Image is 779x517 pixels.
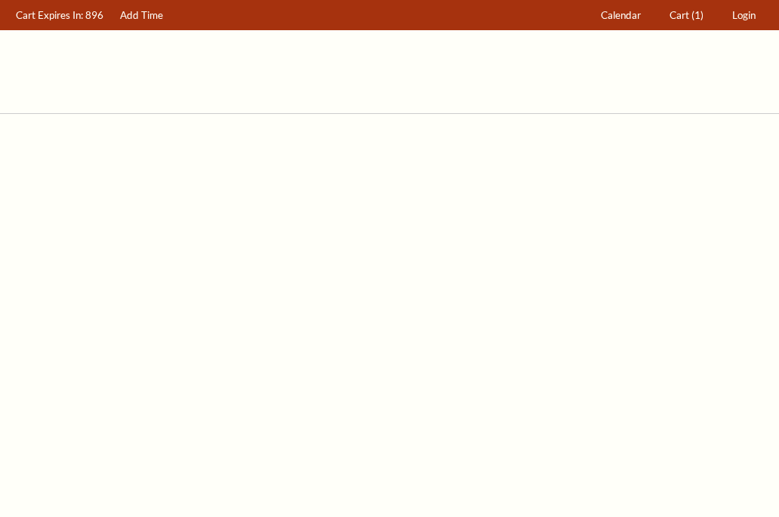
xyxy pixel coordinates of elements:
a: Cart (1) [663,1,711,30]
span: Cart Expires In: [16,9,83,21]
span: Login [732,9,756,21]
span: (1) [691,9,704,21]
span: Calendar [601,9,641,21]
span: 896 [85,9,103,21]
a: Add Time [113,1,171,30]
a: Calendar [594,1,648,30]
a: Login [725,1,763,30]
span: Cart [670,9,689,21]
